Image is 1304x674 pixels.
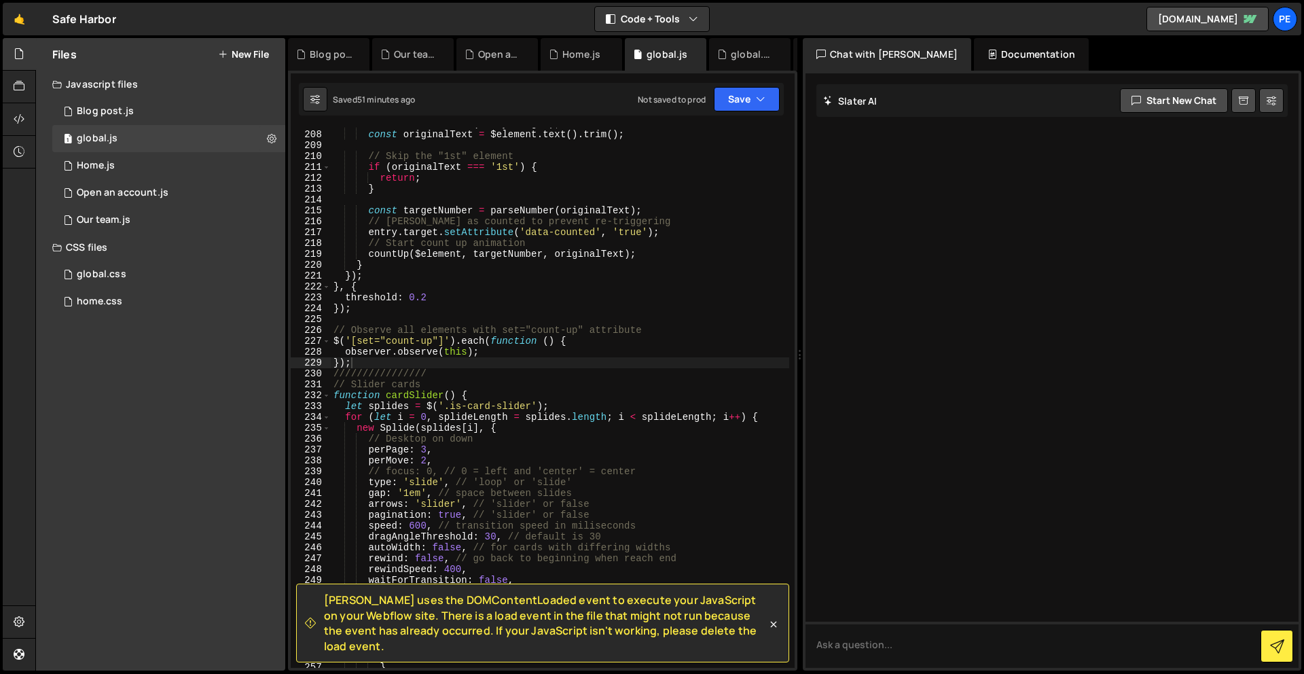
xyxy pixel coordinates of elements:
div: Open an account.js [77,187,168,199]
button: Code + Tools [595,7,709,31]
button: New File [218,49,269,60]
span: [PERSON_NAME] uses the DOMContentLoaded event to execute your JavaScript on your Webflow site. Th... [324,592,767,654]
div: 223 [291,292,331,303]
div: 229 [291,357,331,368]
div: 257 [291,662,331,673]
div: Javascript files [36,71,285,98]
div: 238 [291,455,331,466]
div: 237 [291,444,331,455]
div: Not saved to prod [638,94,706,105]
div: global.js [647,48,687,61]
div: home.css [77,296,122,308]
div: 233 [291,401,331,412]
div: 16385/45146.css [52,288,285,315]
div: 16385/45328.css [52,261,285,288]
div: 225 [291,314,331,325]
div: 221 [291,270,331,281]
div: Open an account.js [478,48,522,61]
div: 235 [291,423,331,433]
div: 224 [291,303,331,314]
div: Blog post.js [77,105,134,118]
div: 241 [291,488,331,499]
div: 244 [291,520,331,531]
a: Pe [1273,7,1297,31]
div: 214 [291,194,331,205]
div: global.css [731,48,774,61]
button: Start new chat [1120,88,1228,113]
div: 231 [291,379,331,390]
div: Saved [333,94,415,105]
div: 51 minutes ago [357,94,415,105]
div: 16385/45046.js [52,207,285,234]
div: Chat with [PERSON_NAME] [803,38,971,71]
div: 226 [291,325,331,336]
div: 222 [291,281,331,292]
div: Home.js [562,48,600,61]
div: 245 [291,531,331,542]
div: 254 [291,629,331,640]
div: 227 [291,336,331,347]
div: global.js [77,132,117,145]
div: 210 [291,151,331,162]
div: Our team.js [77,214,130,226]
div: Documentation [974,38,1089,71]
div: 255 [291,640,331,651]
div: 217 [291,227,331,238]
div: Our team.js [394,48,437,61]
div: 252 [291,607,331,618]
div: Safe Harbor [52,11,116,27]
div: 220 [291,260,331,270]
div: 219 [291,249,331,260]
div: 243 [291,510,331,520]
div: 215 [291,205,331,216]
div: 228 [291,347,331,357]
div: 236 [291,433,331,444]
div: 213 [291,183,331,194]
div: 249 [291,575,331,586]
div: 239 [291,466,331,477]
div: 256 [291,651,331,662]
h2: Files [52,47,77,62]
div: Blog post.js [310,48,353,61]
div: 242 [291,499,331,510]
span: 1 [64,135,72,145]
h2: Slater AI [823,94,877,107]
div: 16385/45136.js [52,179,285,207]
div: Home.js [77,160,115,172]
div: 16385/45865.js [52,98,285,125]
div: CSS files [36,234,285,261]
div: 16385/44326.js [52,152,285,179]
div: 246 [291,542,331,553]
div: 212 [291,173,331,183]
div: 232 [291,390,331,401]
div: 251 [291,597,331,607]
div: 248 [291,564,331,575]
a: 🤙 [3,3,36,35]
div: 16385/45478.js [52,125,285,152]
div: 209 [291,140,331,151]
div: 230 [291,368,331,379]
div: 240 [291,477,331,488]
button: Save [714,87,780,111]
div: 208 [291,129,331,140]
div: global.css [77,268,126,281]
div: 218 [291,238,331,249]
div: 211 [291,162,331,173]
div: 250 [291,586,331,597]
div: 234 [291,412,331,423]
a: [DOMAIN_NAME] [1146,7,1269,31]
div: 253 [291,618,331,629]
div: 216 [291,216,331,227]
div: 247 [291,553,331,564]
